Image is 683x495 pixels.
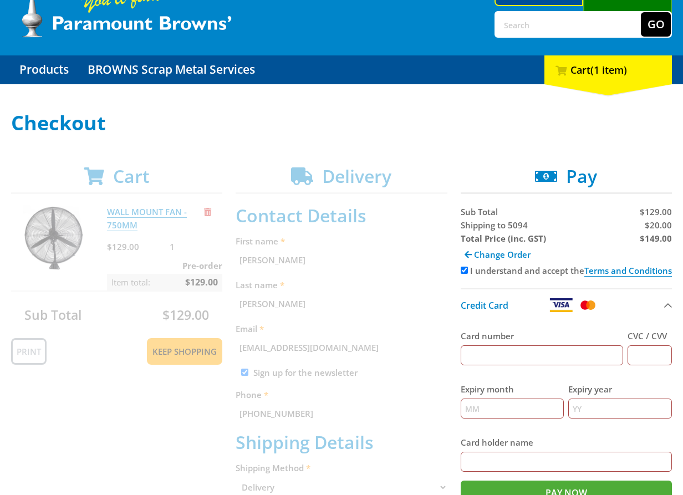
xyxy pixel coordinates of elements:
span: Credit Card [461,299,508,312]
strong: $149.00 [640,233,672,244]
div: Cart [544,55,672,84]
a: Change Order [461,245,534,264]
a: Go to the Products page [11,55,77,84]
span: (1 item) [590,63,627,76]
input: YY [568,399,672,419]
span: $20.00 [645,220,672,231]
span: $129.00 [640,206,672,217]
label: I understand and accept the [470,265,672,277]
label: Expiry month [461,382,564,396]
button: Credit Card [461,288,672,321]
span: Sub Total [461,206,498,217]
label: Card holder name [461,436,672,449]
input: Please accept the terms and conditions. [461,267,468,274]
span: Shipping to 5094 [461,220,528,231]
h1: Checkout [11,112,672,134]
input: MM [461,399,564,419]
a: Go to the BROWNS Scrap Metal Services page [79,55,263,84]
a: Terms and Conditions [584,265,672,277]
button: Go [641,12,671,37]
label: Expiry year [568,382,672,396]
strong: Total Price (inc. GST) [461,233,546,244]
input: Search [496,12,641,37]
label: Card number [461,329,623,343]
span: Change Order [474,249,531,260]
img: Visa [549,298,573,312]
span: Pay [566,164,597,188]
label: CVC / CVV [628,329,672,343]
img: Mastercard [578,298,598,312]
